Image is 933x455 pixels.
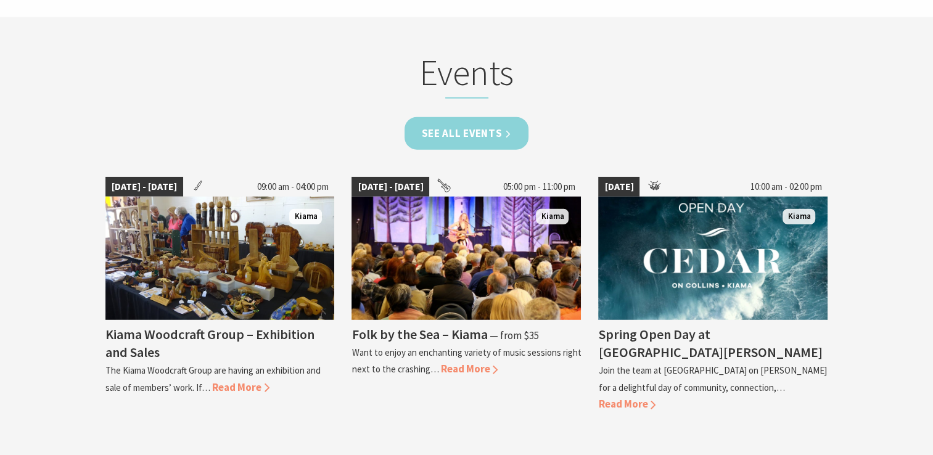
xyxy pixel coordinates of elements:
span: ⁠— from $35 [489,329,538,342]
span: 09:00 am - 04:00 pm [250,177,334,197]
span: 10:00 am - 02:00 pm [744,177,828,197]
span: Kiama [536,209,569,224]
span: Read More [598,397,656,411]
h4: Folk by the Sea – Kiama [351,326,487,343]
img: Folk by the Sea - Showground Pavilion [351,197,581,320]
span: [DATE] - [DATE] [351,177,429,197]
span: Read More [440,362,498,375]
p: Want to enjoy an enchanting variety of music sessions right next to the crashing… [351,346,581,375]
h4: Kiama Woodcraft Group – Exhibition and Sales [105,326,314,361]
p: The Kiama Woodcraft Group are having an exhibition and sale of members’ work. If… [105,364,321,393]
span: [DATE] - [DATE] [105,177,183,197]
span: Read More [212,380,269,394]
span: Kiama [289,209,322,224]
a: See all Events [405,117,529,150]
a: [DATE] 10:00 am - 02:00 pm Kiama Spring Open Day at [GEOGRAPHIC_DATA][PERSON_NAME] Join the team ... [598,177,828,412]
span: Kiama [783,209,815,224]
span: [DATE] [598,177,639,197]
p: Join the team at [GEOGRAPHIC_DATA] on [PERSON_NAME] for a delightful day of community, connection,… [598,364,826,393]
a: [DATE] - [DATE] 05:00 pm - 11:00 pm Folk by the Sea - Showground Pavilion Kiama Folk by the Sea –... [351,177,581,412]
span: 05:00 pm - 11:00 pm [496,177,581,197]
img: The wonders of wood [105,197,335,320]
a: [DATE] - [DATE] 09:00 am - 04:00 pm The wonders of wood Kiama Kiama Woodcraft Group – Exhibition ... [105,177,335,412]
h2: Events [225,51,709,99]
h4: Spring Open Day at [GEOGRAPHIC_DATA][PERSON_NAME] [598,326,822,361]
